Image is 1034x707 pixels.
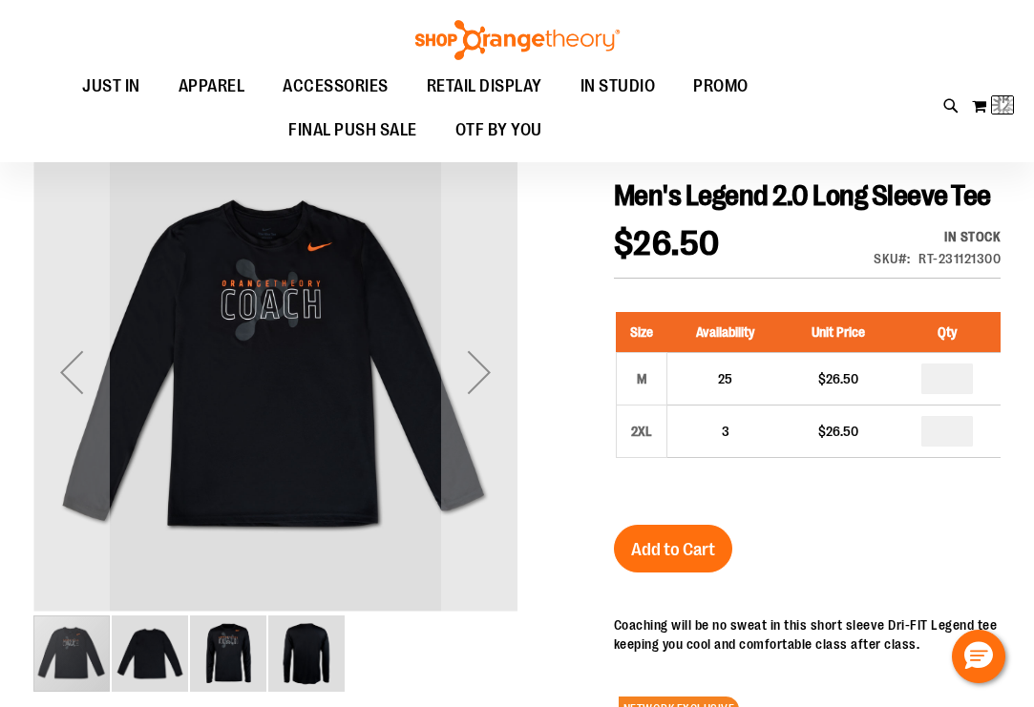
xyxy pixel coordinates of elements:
[992,94,1015,116] img: Loading...
[614,179,991,212] span: Men's Legend 2.0 Long Sleeve Tee
[441,130,517,613] div: Next
[33,130,517,694] div: carousel
[793,422,884,441] div: $26.50
[674,65,768,109] a: PROMO
[874,227,1001,246] div: In stock
[722,424,729,439] span: 3
[288,109,417,152] span: FINAL PUSH SALE
[614,615,1001,654] p: Coaching will be no sweat in this short sleeve Dri-FIT Legend tee keeping you cool and comfortabl...
[718,371,732,386] span: 25
[436,109,561,153] a: OTF BY YOU
[631,539,715,560] span: Add to Cart
[82,65,140,108] span: JUST IN
[580,65,656,108] span: IN STUDIO
[616,312,666,353] th: Size
[455,109,542,152] span: OTF BY YOU
[112,613,190,694] div: image 2 of 4
[112,615,188,692] img: OTF Mens Coach FA23 Legend 2.0 LS Tee - Black alternate image
[33,130,517,613] div: OTF Mens Coach FA23 Legend 2.0 LS Tee - Black primary image
[561,65,675,108] a: IN STUDIO
[283,65,389,108] span: ACCESSORIES
[971,91,1015,121] button: Loading...
[190,613,268,694] div: image 3 of 4
[190,615,266,692] img: OTF Mens Coach FA23 Legend 2.0 LS Tee - Black alternate image
[693,65,749,108] span: PROMO
[614,224,720,263] span: $26.50
[874,227,1001,246] div: Availability
[784,312,894,353] th: Unit Price
[269,109,436,153] a: FINAL PUSH SALE
[627,417,656,446] div: 2XL
[33,613,112,694] div: image 1 of 4
[268,615,345,692] img: OTF Mens Coach FA23 Legend 2.0 LS Tee - Black alternate image
[627,364,656,393] div: M
[264,65,408,109] a: ACCESSORIES
[952,630,1005,683] button: Hello, have a question? Let’s chat.
[268,613,345,694] div: image 4 of 4
[33,130,110,613] div: Previous
[874,251,911,266] strong: SKU
[427,65,542,108] span: RETAIL DISPLAY
[33,127,517,611] img: OTF Mens Coach FA23 Legend 2.0 LS Tee - Black primary image
[918,249,1001,268] div: RT-231121300
[412,20,623,60] img: Shop Orangetheory
[408,65,561,109] a: RETAIL DISPLAY
[666,312,784,353] th: Availability
[159,65,264,109] a: APPAREL
[614,525,732,572] button: Add to Cart
[179,65,245,108] span: APPAREL
[63,65,159,109] a: JUST IN
[793,369,884,388] div: $26.50
[894,312,1001,353] th: Qty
